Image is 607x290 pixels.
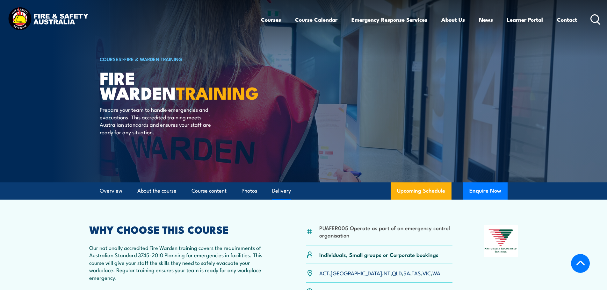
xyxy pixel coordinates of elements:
li: PUAFER005 Operate as part of an emergency control organisation [319,224,453,239]
a: QLD [392,269,402,277]
p: Individuals, Small groups or Corporate bookings [319,251,438,258]
p: , , , , , , , [319,269,440,277]
a: Delivery [272,182,291,199]
img: Nationally Recognised Training logo. [484,225,518,257]
h2: WHY CHOOSE THIS COURSE [89,225,275,234]
a: ACT [319,269,329,277]
a: About the course [137,182,177,199]
a: Upcoming Schedule [391,182,452,200]
p: Our nationally accredited Fire Warden training covers the requirements of Australian Standard 374... [89,244,275,281]
a: TAS [412,269,421,277]
button: Enquire Now [463,182,508,200]
a: Courses [261,11,281,28]
strong: TRAINING [176,79,259,105]
a: SA [403,269,410,277]
a: Photos [242,182,257,199]
a: Fire & Warden Training [124,55,182,62]
a: Course content [191,182,227,199]
h1: Fire Warden [100,70,257,100]
a: Contact [557,11,577,28]
a: NT [384,269,390,277]
a: WA [432,269,440,277]
p: Prepare your team to handle emergencies and evacuations. This accredited training meets Australia... [100,106,216,136]
a: Overview [100,182,122,199]
a: Emergency Response Services [351,11,427,28]
a: News [479,11,493,28]
a: Course Calendar [295,11,337,28]
a: VIC [423,269,431,277]
a: About Us [441,11,465,28]
h6: > [100,55,257,63]
a: COURSES [100,55,121,62]
a: Learner Portal [507,11,543,28]
a: [GEOGRAPHIC_DATA] [331,269,382,277]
